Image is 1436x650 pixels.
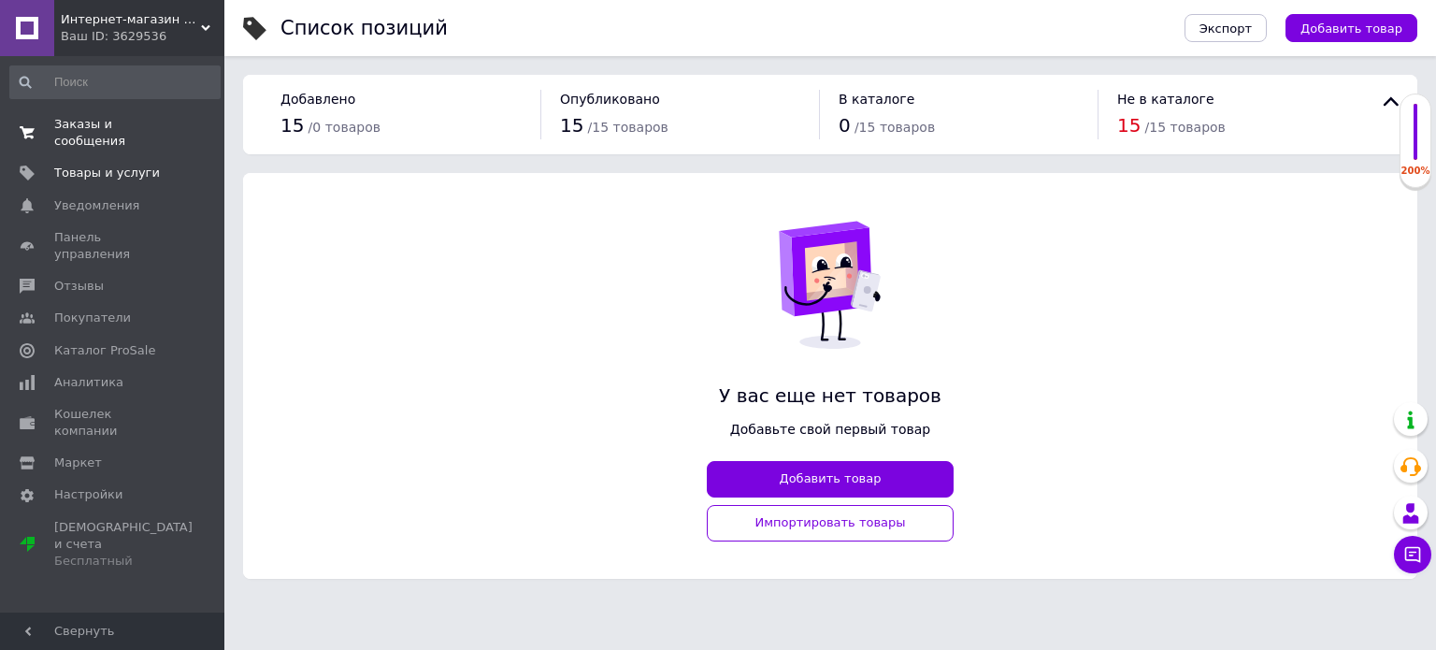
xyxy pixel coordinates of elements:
[588,120,668,135] span: / 15 товаров
[1394,536,1431,573] button: Чат с покупателем
[54,278,104,295] span: Отзывы
[54,553,193,570] div: Бесплатный
[54,519,193,571] span: [DEMOGRAPHIC_DATA] и счета
[1300,22,1402,36] span: Добавить товар
[1285,14,1417,42] button: Добавить товар
[1185,14,1267,42] button: Экспорт
[54,406,173,440] span: Кошелек компании
[854,120,935,135] span: / 15 товаров
[839,114,851,137] span: 0
[61,28,224,45] div: Ваш ID: 3629536
[309,120,381,135] span: / 0 товаров
[54,197,139,214] span: Уведомления
[54,486,122,503] span: Настройки
[54,310,131,326] span: Покупатели
[1117,92,1214,107] span: Не в каталоге
[1117,114,1141,137] span: 15
[560,92,660,107] span: Опубликовано
[707,505,954,542] a: Импортировать товары
[560,114,583,137] span: 15
[1145,120,1226,135] span: / 15 товаров
[54,374,123,391] span: Аналитика
[54,165,160,181] span: Товары и услуги
[61,11,201,28] span: Интернет-магазин "Альфа"
[1400,165,1430,178] div: 200%
[54,229,173,263] span: Панель управления
[54,116,173,150] span: Заказы и сообщения
[280,114,304,137] span: 15
[54,342,155,359] span: Каталог ProSale
[280,19,448,38] div: Список позиций
[707,461,954,498] button: Добавить товар
[280,92,355,107] span: Добавлено
[1199,22,1252,36] span: Экспорт
[54,455,102,471] span: Маркет
[707,383,954,410] span: У вас еще нет товаров
[839,92,914,107] span: В каталоге
[707,420,954,439] span: Добавьте свой первый товар
[9,65,221,99] input: Поиск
